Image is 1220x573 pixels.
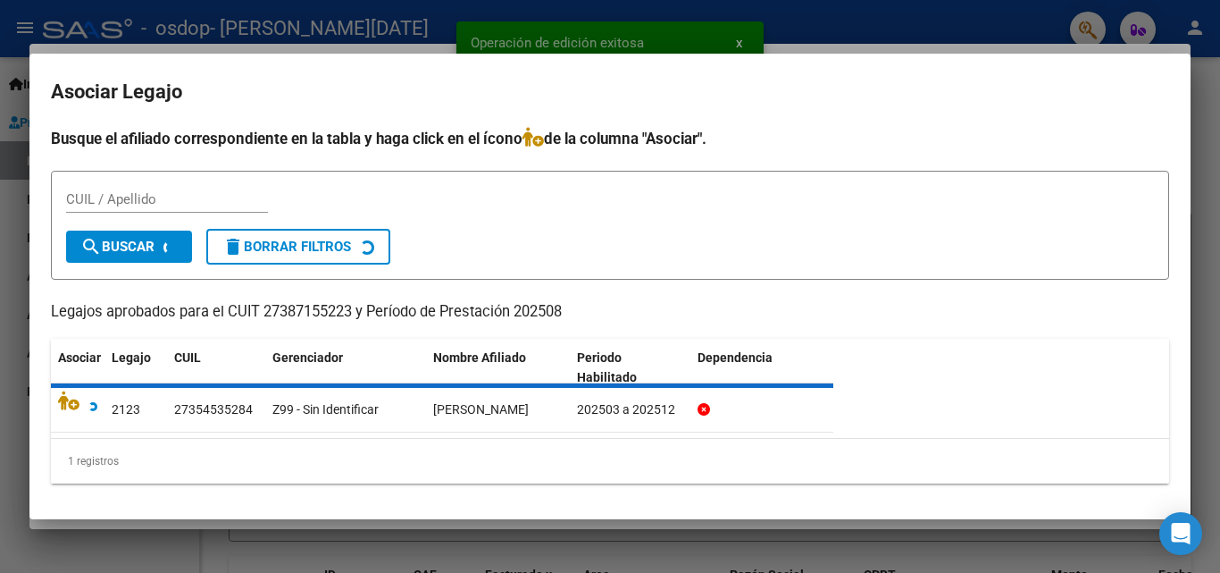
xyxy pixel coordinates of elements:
span: PITMAN LLARENS BRENDA CAROLINA [433,402,529,417]
div: Open Intercom Messenger [1159,512,1202,555]
h2: Asociar Legajo [51,75,1169,109]
p: Legajos aprobados para el CUIT 27387155223 y Período de Prestación 202508 [51,301,1169,324]
span: Z99 - Sin Identificar [272,402,379,417]
mat-icon: search [80,236,102,257]
span: Nombre Afiliado [433,350,526,365]
span: Buscar [80,239,155,255]
datatable-header-cell: Dependencia [690,339,834,398]
span: Asociar [58,350,101,365]
span: Dependencia [698,350,773,365]
div: 27354535284 [174,400,253,420]
div: 202503 a 202512 [577,400,683,420]
span: Legajo [112,350,151,365]
h4: Busque el afiliado correspondiente en la tabla y haga click en el ícono de la columna "Asociar". [51,127,1169,150]
button: Borrar Filtros [206,229,390,265]
button: Buscar [66,231,192,263]
span: Borrar Filtros [222,239,351,255]
datatable-header-cell: Nombre Afiliado [426,339,570,398]
datatable-header-cell: CUIL [167,339,265,398]
datatable-header-cell: Gerenciador [265,339,426,398]
span: Gerenciador [272,350,343,365]
datatable-header-cell: Legajo [104,339,167,398]
datatable-header-cell: Periodo Habilitado [570,339,690,398]
datatable-header-cell: Asociar [51,339,104,398]
div: 1 registros [51,439,1169,484]
span: Periodo Habilitado [577,350,637,385]
mat-icon: delete [222,236,244,257]
span: CUIL [174,350,201,365]
span: 2123 [112,402,140,417]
